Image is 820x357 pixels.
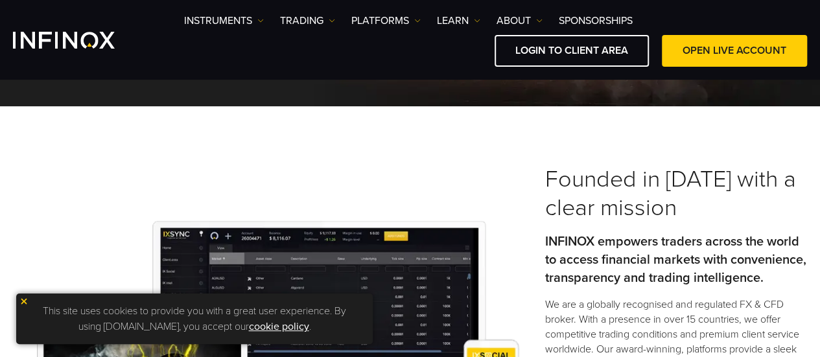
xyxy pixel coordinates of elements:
[559,13,633,29] a: SPONSORSHIPS
[495,35,649,67] a: LOGIN TO CLIENT AREA
[497,13,543,29] a: ABOUT
[437,13,480,29] a: Learn
[662,35,807,67] a: OPEN LIVE ACCOUNT
[280,13,335,29] a: TRADING
[351,13,421,29] a: PLATFORMS
[545,233,807,287] p: INFINOX empowers traders across the world to access financial markets with convenience, transpare...
[19,297,29,306] img: yellow close icon
[23,300,366,338] p: This site uses cookies to provide you with a great user experience. By using [DOMAIN_NAME], you a...
[545,165,807,222] h3: Founded in [DATE] with a clear mission
[13,32,145,49] a: INFINOX Logo
[184,13,264,29] a: Instruments
[249,320,309,333] a: cookie policy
